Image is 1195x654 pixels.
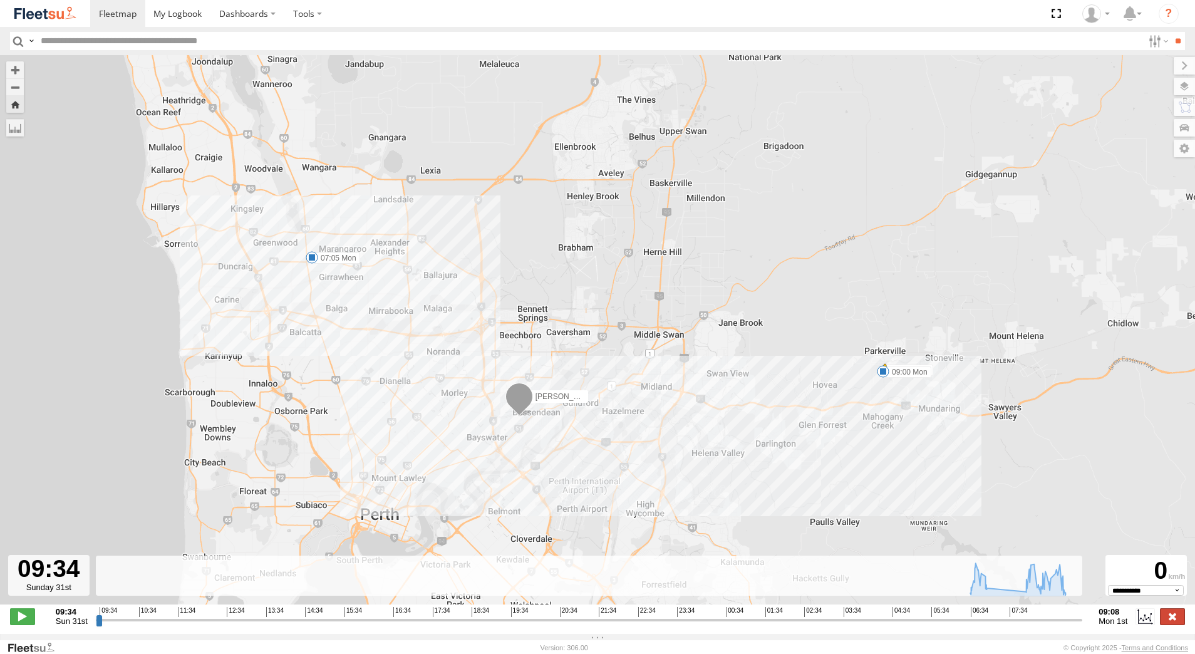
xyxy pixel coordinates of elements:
[7,641,65,654] a: Visit our Website
[472,607,489,617] span: 18:34
[6,78,24,96] button: Zoom out
[1010,607,1027,617] span: 07:34
[266,607,284,617] span: 13:34
[305,607,323,617] span: 14:34
[100,607,117,617] span: 09:34
[1159,4,1179,24] i: ?
[6,119,24,137] label: Measure
[1099,607,1127,616] strong: 09:08
[511,607,529,617] span: 19:34
[1122,644,1188,651] a: Terms and Conditions
[312,252,360,264] label: 07:05 Mon
[1107,557,1185,585] div: 0
[56,616,88,626] span: Sun 31st Aug 2025
[1144,32,1171,50] label: Search Filter Options
[227,607,244,617] span: 12:34
[599,607,616,617] span: 21:34
[6,61,24,78] button: Zoom in
[1099,616,1127,626] span: Mon 1st Sep 2025
[883,366,931,378] label: 09:00 Mon
[1174,140,1195,157] label: Map Settings
[139,607,157,617] span: 10:34
[765,607,783,617] span: 01:34
[1160,608,1185,625] label: Close
[726,607,743,617] span: 00:34
[541,644,588,651] div: Version: 306.00
[10,608,35,625] label: Play/Stop
[1078,4,1114,23] div: TheMaker Systems
[844,607,861,617] span: 03:34
[804,607,822,617] span: 02:34
[13,5,78,22] img: fleetsu-logo-horizontal.svg
[560,607,577,617] span: 20:34
[971,607,988,617] span: 06:34
[433,607,450,617] span: 17:34
[393,607,411,617] span: 16:34
[677,607,695,617] span: 23:34
[6,96,24,113] button: Zoom Home
[885,365,933,376] label: 08:55 Mon
[892,607,910,617] span: 04:34
[56,607,88,616] strong: 09:34
[344,607,362,617] span: 15:34
[931,607,949,617] span: 05:34
[26,32,36,50] label: Search Query
[1063,644,1188,651] div: © Copyright 2025 -
[535,392,636,401] span: [PERSON_NAME] - 1EVQ862
[178,607,195,617] span: 11:34
[638,607,656,617] span: 22:34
